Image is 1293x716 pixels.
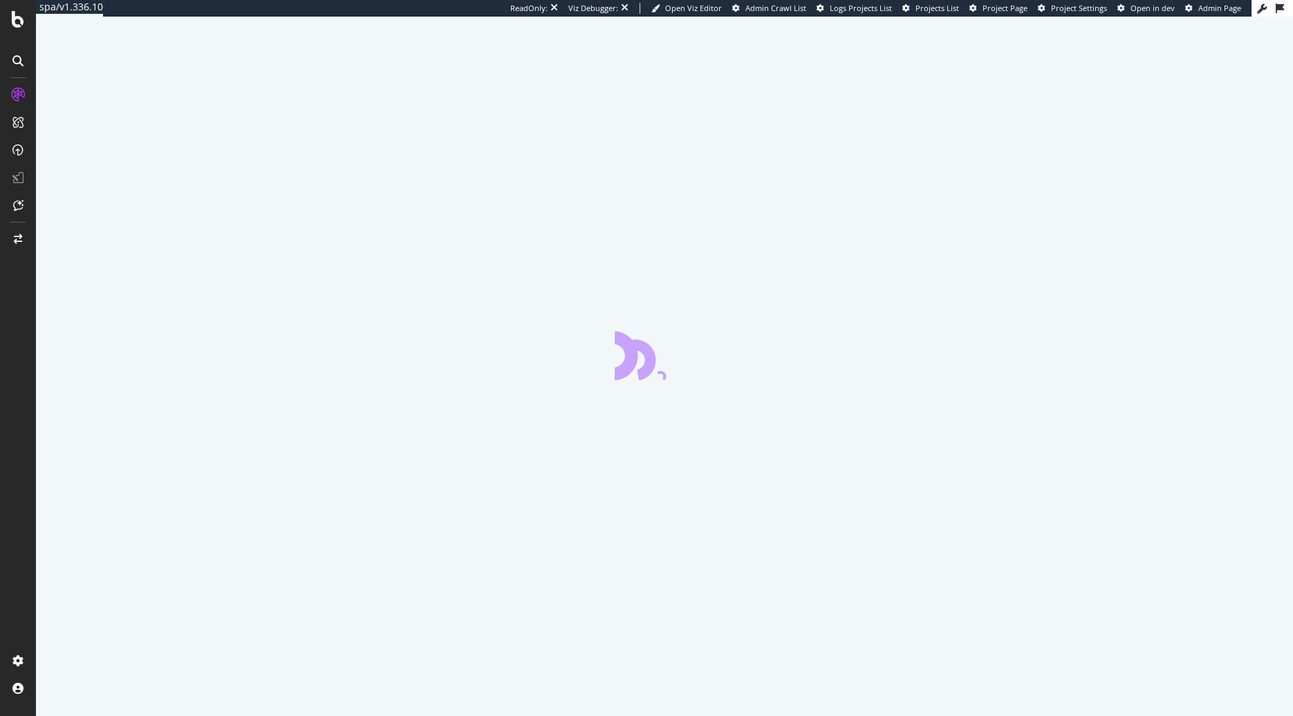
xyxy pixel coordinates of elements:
span: Open in dev [1131,3,1175,13]
a: Project Settings [1038,3,1107,14]
a: Logs Projects List [817,3,892,14]
span: Project Page [983,3,1027,13]
a: Projects List [902,3,959,14]
span: Logs Projects List [830,3,892,13]
a: Admin Page [1185,3,1241,14]
div: animation [615,330,714,380]
a: Open Viz Editor [651,3,722,14]
div: ReadOnly: [510,3,548,14]
div: Viz Debugger: [568,3,618,14]
span: Project Settings [1051,3,1107,13]
a: Admin Crawl List [732,3,806,14]
a: Project Page [969,3,1027,14]
span: Admin Crawl List [745,3,806,13]
span: Open Viz Editor [665,3,722,13]
a: Open in dev [1117,3,1175,14]
span: Admin Page [1198,3,1241,13]
span: Projects List [915,3,959,13]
